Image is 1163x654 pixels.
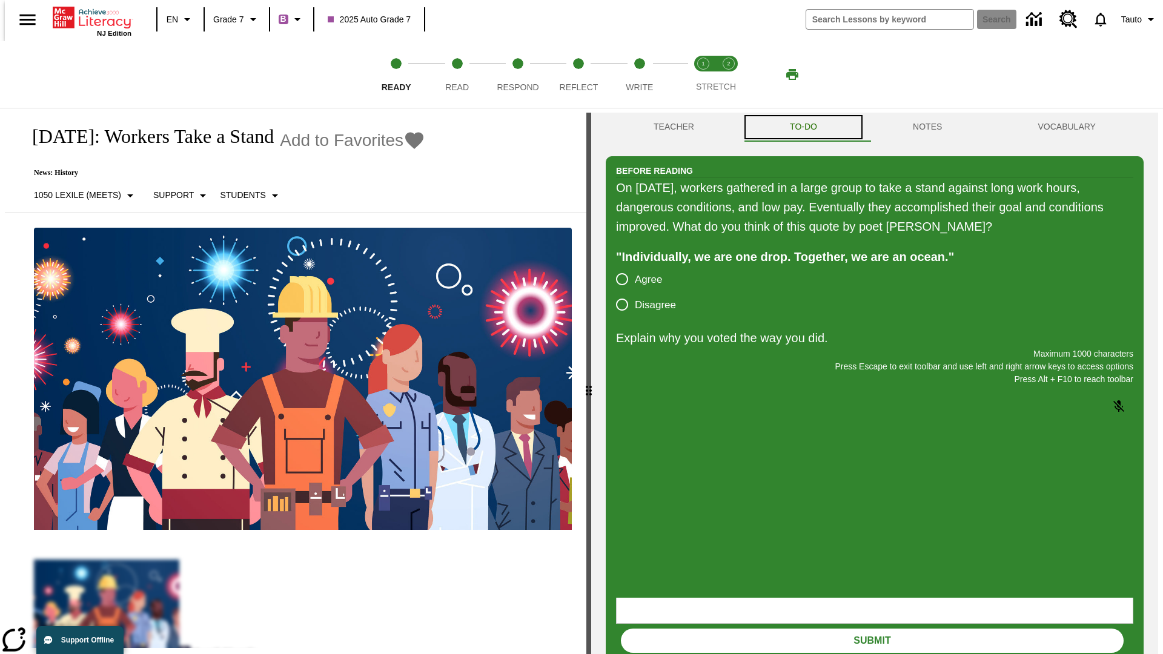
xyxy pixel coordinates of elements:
[34,228,572,530] img: A banner with a blue background shows an illustrated row of diverse men and women dressed in clot...
[616,348,1133,360] p: Maximum 1000 characters
[605,41,675,108] button: Write step 5 of 5
[5,113,586,648] div: reading
[36,626,124,654] button: Support Offline
[616,328,1133,348] p: Explain why you voted the way you did.
[606,113,742,142] button: Teacher
[773,64,812,85] button: Print
[382,82,411,92] span: Ready
[635,272,662,288] span: Agree
[727,61,730,67] text: 2
[361,41,431,108] button: Ready step 1 of 5
[616,360,1133,373] p: Press Escape to exit toolbar and use left and right arrow keys to access options
[742,113,865,142] button: TO-DO
[148,185,215,206] button: Scaffolds, Support
[220,189,265,202] p: Students
[1085,4,1116,35] a: Notifications
[635,297,676,313] span: Disagree
[19,125,274,148] h1: [DATE]: Workers Take a Stand
[696,82,736,91] span: STRETCH
[686,41,721,108] button: Stretch Read step 1 of 2
[280,130,425,151] button: Add to Favorites - Labor Day: Workers Take a Stand
[280,12,287,27] span: B
[990,113,1144,142] button: VOCABULARY
[153,189,194,202] p: Support
[1121,13,1142,26] span: Tauto
[274,8,310,30] button: Boost Class color is purple. Change class color
[806,10,973,29] input: search field
[167,13,178,26] span: EN
[483,41,553,108] button: Respond step 3 of 5
[865,113,990,142] button: NOTES
[61,636,114,644] span: Support Offline
[591,113,1158,654] div: activity
[97,30,131,37] span: NJ Edition
[616,247,1133,266] div: "Individually, we are one drop. Together, we are an ocean."
[497,82,538,92] span: Respond
[1019,3,1052,36] a: Data Center
[1104,392,1133,421] button: Click to activate and allow voice recognition
[5,10,177,21] body: Explain why you voted the way you did. Maximum 1000 characters Press Alt + F10 to reach toolbar P...
[422,41,492,108] button: Read step 2 of 5
[161,8,200,30] button: Language: EN, Select a language
[586,113,591,654] div: Press Enter or Spacebar and then press right and left arrow keys to move the slider
[616,178,1133,236] div: On [DATE], workers gathered in a large group to take a stand against long work hours, dangerous c...
[215,185,287,206] button: Select Student
[328,13,411,26] span: 2025 Auto Grade 7
[606,113,1144,142] div: Instructional Panel Tabs
[34,189,121,202] p: 1050 Lexile (Meets)
[213,13,244,26] span: Grade 7
[626,82,653,92] span: Write
[1116,8,1163,30] button: Profile/Settings
[445,82,469,92] span: Read
[1052,3,1085,36] a: Resource Center, Will open in new tab
[280,131,403,150] span: Add to Favorites
[543,41,614,108] button: Reflect step 4 of 5
[19,168,425,177] p: News: History
[701,61,704,67] text: 1
[711,41,746,108] button: Stretch Respond step 2 of 2
[616,266,686,317] div: poll
[10,2,45,38] button: Open side menu
[616,373,1133,386] p: Press Alt + F10 to reach toolbar
[616,164,693,177] h2: Before Reading
[208,8,265,30] button: Grade: Grade 7, Select a grade
[53,4,131,37] div: Home
[29,185,142,206] button: Select Lexile, 1050 Lexile (Meets)
[560,82,598,92] span: Reflect
[621,629,1124,653] button: Submit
